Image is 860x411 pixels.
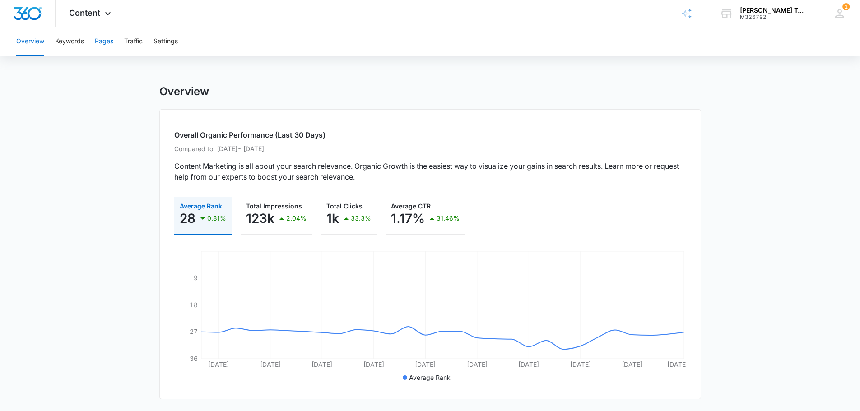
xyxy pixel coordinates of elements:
p: Compared to: [DATE] - [DATE] [174,144,686,153]
tspan: 18 [190,301,198,309]
p: 1k [326,211,339,226]
p: 33.3% [351,215,371,222]
button: Overview [16,27,44,56]
button: Keywords [55,27,84,56]
tspan: [DATE] [208,360,229,368]
tspan: [DATE] [667,360,688,368]
button: Settings [153,27,178,56]
button: Traffic [124,27,143,56]
span: 1 [842,3,850,10]
tspan: [DATE] [518,360,539,368]
tspan: [DATE] [260,360,280,368]
p: 31.46% [437,215,460,222]
div: notifications count [842,3,850,10]
p: 123k [246,211,274,226]
span: Average Rank [180,202,222,210]
tspan: [DATE] [415,360,436,368]
p: 0.81% [207,215,226,222]
tspan: 36 [190,355,198,362]
p: Content Marketing is all about your search relevance. Organic Growth is the easiest way to visual... [174,161,686,182]
tspan: 27 [190,328,198,335]
span: Total Impressions [246,202,302,210]
div: account id [740,14,806,20]
tspan: [DATE] [570,360,590,368]
p: 2.04% [286,215,307,222]
tspan: [DATE] [363,360,384,368]
div: account name [740,7,806,14]
button: Pages [95,27,113,56]
span: Content [69,8,100,18]
p: 28 [180,211,195,226]
tspan: [DATE] [622,360,642,368]
span: Total Clicks [326,202,363,210]
h1: Overview [159,85,209,98]
tspan: 9 [194,274,198,282]
p: 1.17% [391,211,425,226]
span: Average Rank [409,374,451,381]
span: Average CTR [391,202,431,210]
h2: Overall Organic Performance (Last 30 Days) [174,129,686,140]
tspan: [DATE] [311,360,332,368]
tspan: [DATE] [466,360,487,368]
